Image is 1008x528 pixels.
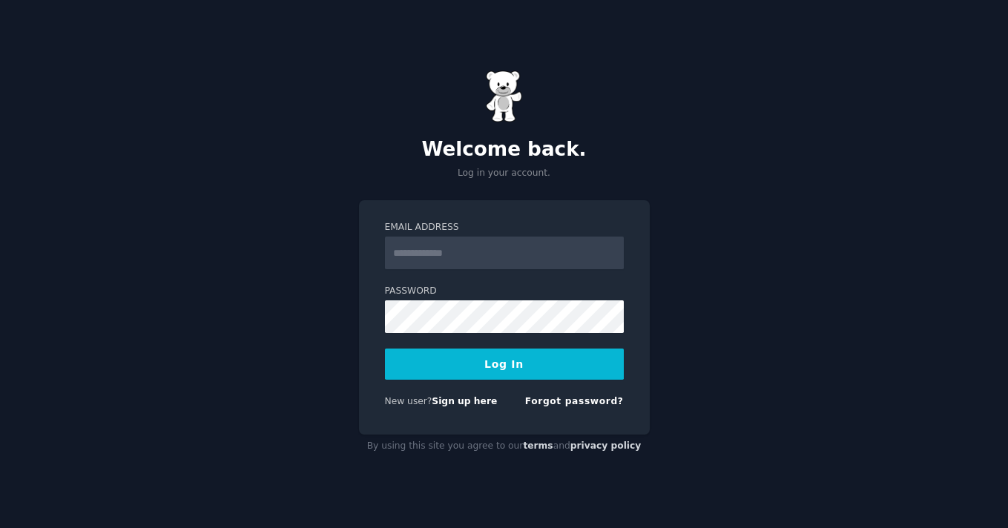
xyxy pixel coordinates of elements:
[523,440,553,451] a: terms
[385,396,432,406] span: New user?
[570,440,642,451] a: privacy policy
[385,349,624,380] button: Log In
[385,285,624,298] label: Password
[359,138,650,162] h2: Welcome back.
[525,396,624,406] a: Forgot password?
[359,435,650,458] div: By using this site you agree to our and
[486,70,523,122] img: Gummy Bear
[432,396,497,406] a: Sign up here
[359,167,650,180] p: Log in your account.
[385,221,624,234] label: Email Address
